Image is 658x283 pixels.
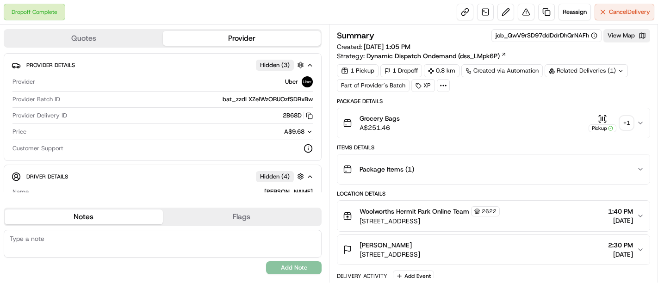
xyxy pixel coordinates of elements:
[545,64,628,77] div: Related Deliveries (1)
[559,4,591,20] button: Reassign
[337,98,650,105] div: Package Details
[26,173,68,180] span: Driver Details
[563,8,587,16] span: Reassign
[12,111,67,120] span: Provider Delivery ID
[12,78,35,86] span: Provider
[364,43,410,51] span: [DATE] 1:05 PM
[360,240,412,250] span: [PERSON_NAME]
[380,64,422,77] div: 1 Dropoff
[337,272,387,280] div: Delivery Activity
[26,62,75,69] span: Provider Details
[12,95,60,104] span: Provider Batch ID
[608,207,633,216] span: 1:40 PM
[12,128,26,136] span: Price
[283,111,313,120] button: 2B68D
[163,31,321,46] button: Provider
[608,240,633,250] span: 2:30 PM
[223,95,313,104] span: bat_zzdLXZelWzORUOzfSDRxBw
[482,208,497,215] span: 2622
[496,31,597,40] button: job_QwV9rSD97ddDdrDhQrNAFh
[12,144,63,153] span: Customer Support
[461,64,543,77] a: Created via Automation
[393,271,434,282] button: Add Event
[337,190,650,197] div: Location Details
[337,51,507,61] div: Strategy:
[32,188,313,196] div: [PERSON_NAME]
[260,172,290,181] span: Hidden ( 4 )
[337,64,379,77] div: 1 Pickup
[360,250,420,259] span: [STREET_ADDRESS]
[360,123,400,132] span: A$251.46
[337,108,650,138] button: Grocery BagsA$251.46Pickup+1
[589,124,616,132] div: Pickup
[360,165,414,174] span: Package Items ( 1 )
[260,61,290,69] span: Hidden ( 3 )
[12,57,314,73] button: Provider DetailsHidden (3)
[360,114,400,123] span: Grocery Bags
[366,51,500,61] span: Dynamic Dispatch Ondemand (dss_LMpk6P)
[285,78,298,86] span: Uber
[360,216,500,226] span: [STREET_ADDRESS]
[256,59,306,71] button: Hidden (3)
[620,117,633,129] div: + 1
[284,128,304,135] span: A$9.68
[603,29,650,42] button: View Map
[589,114,616,132] button: Pickup
[337,144,650,151] div: Items Details
[163,209,321,224] button: Flags
[411,79,435,92] div: XP
[5,31,163,46] button: Quotes
[366,51,507,61] a: Dynamic Dispatch Ondemand (dss_LMpk6P)
[337,201,650,231] button: Woolworths Hermit Park Online Team2622[STREET_ADDRESS]1:40 PM[DATE]
[595,4,654,20] button: CancelDelivery
[231,128,313,136] button: A$9.68
[609,8,650,16] span: Cancel Delivery
[12,188,29,196] span: Name
[608,216,633,225] span: [DATE]
[337,31,374,40] h3: Summary
[5,209,163,224] button: Notes
[12,169,314,184] button: Driver DetailsHidden (4)
[360,207,469,216] span: Woolworths Hermit Park Online Team
[337,235,650,265] button: [PERSON_NAME][STREET_ADDRESS]2:30 PM[DATE]
[337,42,410,51] span: Created:
[589,114,633,132] button: Pickup+1
[424,64,459,77] div: 0.8 km
[608,250,633,259] span: [DATE]
[302,76,313,87] img: uber-new-logo.jpeg
[337,154,650,184] button: Package Items (1)
[256,171,306,182] button: Hidden (4)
